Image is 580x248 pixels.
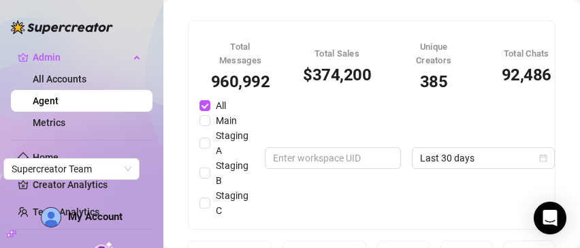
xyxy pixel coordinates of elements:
[68,211,123,223] span: My Account
[210,188,254,218] span: Staging C
[210,158,254,188] span: Staging B
[404,40,464,68] div: Unique Creators
[33,152,59,163] a: Home
[33,74,86,84] a: All Accounts
[539,154,547,162] span: calendar
[210,74,270,90] div: 960,992
[420,148,547,168] span: Last 30 days
[12,159,131,179] span: Supercreator Team
[33,117,65,128] a: Metrics
[404,74,464,90] div: 385
[33,206,99,217] a: Team Analytics
[210,40,270,68] div: Total Messages
[303,47,371,61] div: Total Sales
[496,47,556,61] div: Total Chats
[42,208,61,227] img: AD_cMMTxCeTpmN1d5MnKJ1j-_uXZCpTKapSSqNGg4PyXtR_tCW7gZXTNmFz2tpVv9LSyNV7ff1CaS4f4q0HLYKULQOwoM5GQR...
[7,229,16,238] span: build
[273,151,382,166] input: Enter workspace UID
[210,128,254,158] span: Staging A
[534,202,566,234] div: Open Intercom Messenger
[11,20,113,34] img: logo-BBDzfeDw.svg
[18,52,29,63] span: crown
[33,95,59,106] a: Agent
[303,67,371,83] div: $374,200
[210,98,231,113] span: All
[33,46,129,68] span: Admin
[496,67,556,83] div: 92,486
[33,174,142,196] a: Creator Analytics
[210,113,242,128] span: Main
